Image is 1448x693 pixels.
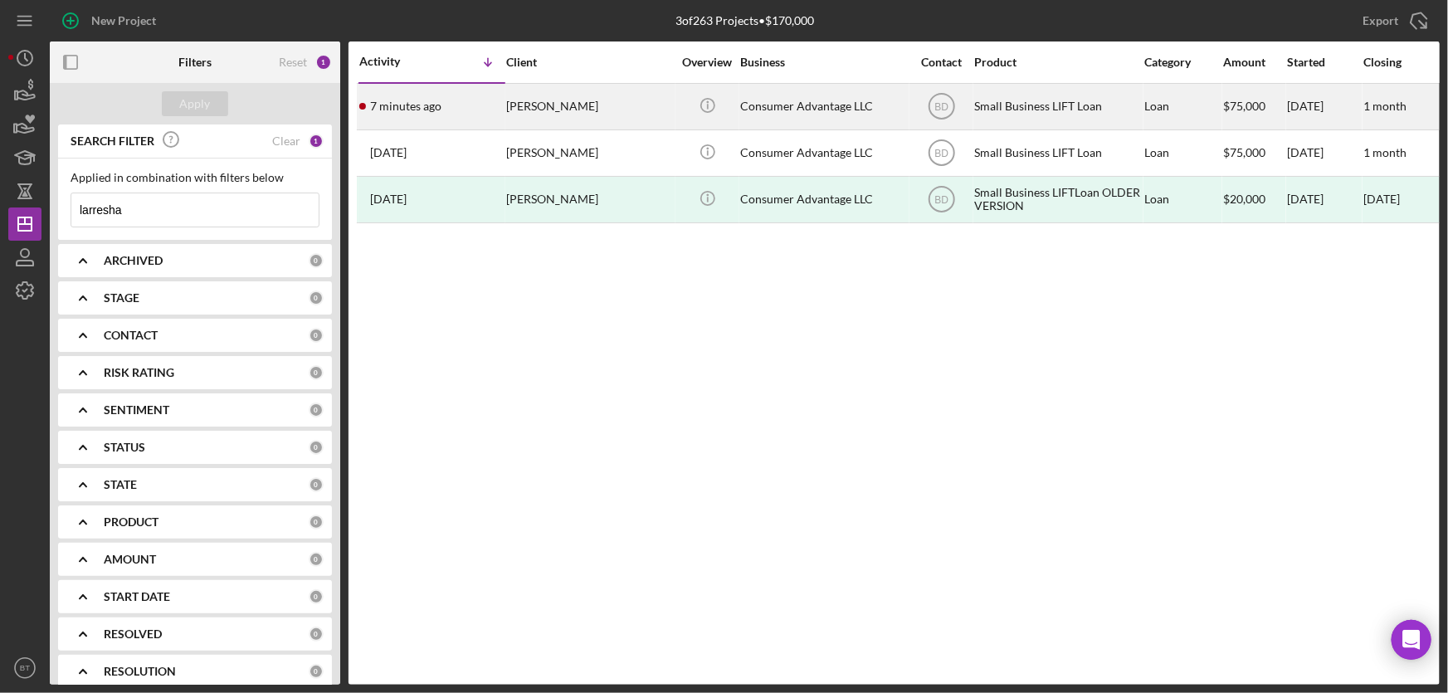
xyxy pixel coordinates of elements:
[1223,85,1285,129] div: $75,000
[506,85,672,129] div: [PERSON_NAME]
[676,56,739,69] div: Overview
[309,403,324,417] div: 0
[1287,131,1362,175] div: [DATE]
[359,55,432,68] div: Activity
[309,627,324,642] div: 0
[1363,4,1398,37] div: Export
[974,85,1140,129] div: Small Business LIFT Loan
[309,290,324,305] div: 0
[162,91,228,116] button: Apply
[1223,131,1285,175] div: $75,000
[104,515,158,529] b: PRODUCT
[506,56,672,69] div: Client
[1287,178,1362,222] div: [DATE]
[50,4,173,37] button: New Project
[675,14,814,27] div: 3 of 263 Projects • $170,000
[974,178,1140,222] div: Small Business LIFTLoan OLDER VERSION
[370,146,407,159] time: 2025-08-01 14:20
[370,100,441,113] time: 2025-08-26 15:01
[910,56,973,69] div: Contact
[1363,145,1407,159] time: 1 month
[309,328,324,343] div: 0
[104,291,139,305] b: STAGE
[1363,99,1407,113] time: 1 month
[1223,56,1285,69] div: Amount
[1363,193,1400,206] div: [DATE]
[1144,56,1221,69] div: Category
[740,85,906,129] div: Consumer Advantage LLC
[20,664,30,673] text: BT
[1144,85,1221,129] div: Loan
[309,365,324,380] div: 0
[104,590,170,603] b: START DATE
[934,194,948,206] text: BD
[309,477,324,492] div: 0
[180,91,211,116] div: Apply
[104,329,158,342] b: CONTACT
[1287,85,1362,129] div: [DATE]
[104,553,156,566] b: AMOUNT
[309,253,324,268] div: 0
[974,131,1140,175] div: Small Business LIFT Loan
[740,131,906,175] div: Consumer Advantage LLC
[104,254,163,267] b: ARCHIVED
[309,589,324,604] div: 0
[91,4,156,37] div: New Project
[1223,178,1285,222] div: $20,000
[506,131,672,175] div: [PERSON_NAME]
[506,178,672,222] div: [PERSON_NAME]
[309,552,324,567] div: 0
[309,440,324,455] div: 0
[315,54,332,71] div: 1
[71,134,154,148] b: SEARCH FILTER
[104,403,169,417] b: SENTIMENT
[740,178,906,222] div: Consumer Advantage LLC
[71,171,319,184] div: Applied in combination with filters below
[1346,4,1440,37] button: Export
[8,652,41,685] button: BT
[934,148,948,159] text: BD
[740,56,906,69] div: Business
[1144,131,1221,175] div: Loan
[1144,178,1221,222] div: Loan
[272,134,300,148] div: Clear
[309,664,324,679] div: 0
[104,366,174,379] b: RISK RATING
[178,56,212,69] b: Filters
[104,665,176,678] b: RESOLUTION
[974,56,1140,69] div: Product
[104,441,145,454] b: STATUS
[934,101,948,113] text: BD
[279,56,307,69] div: Reset
[370,193,407,206] time: 2023-08-02 07:22
[309,134,324,149] div: 1
[1392,620,1431,660] div: Open Intercom Messenger
[104,478,137,491] b: STATE
[104,627,162,641] b: RESOLVED
[309,515,324,530] div: 0
[1287,56,1362,69] div: Started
